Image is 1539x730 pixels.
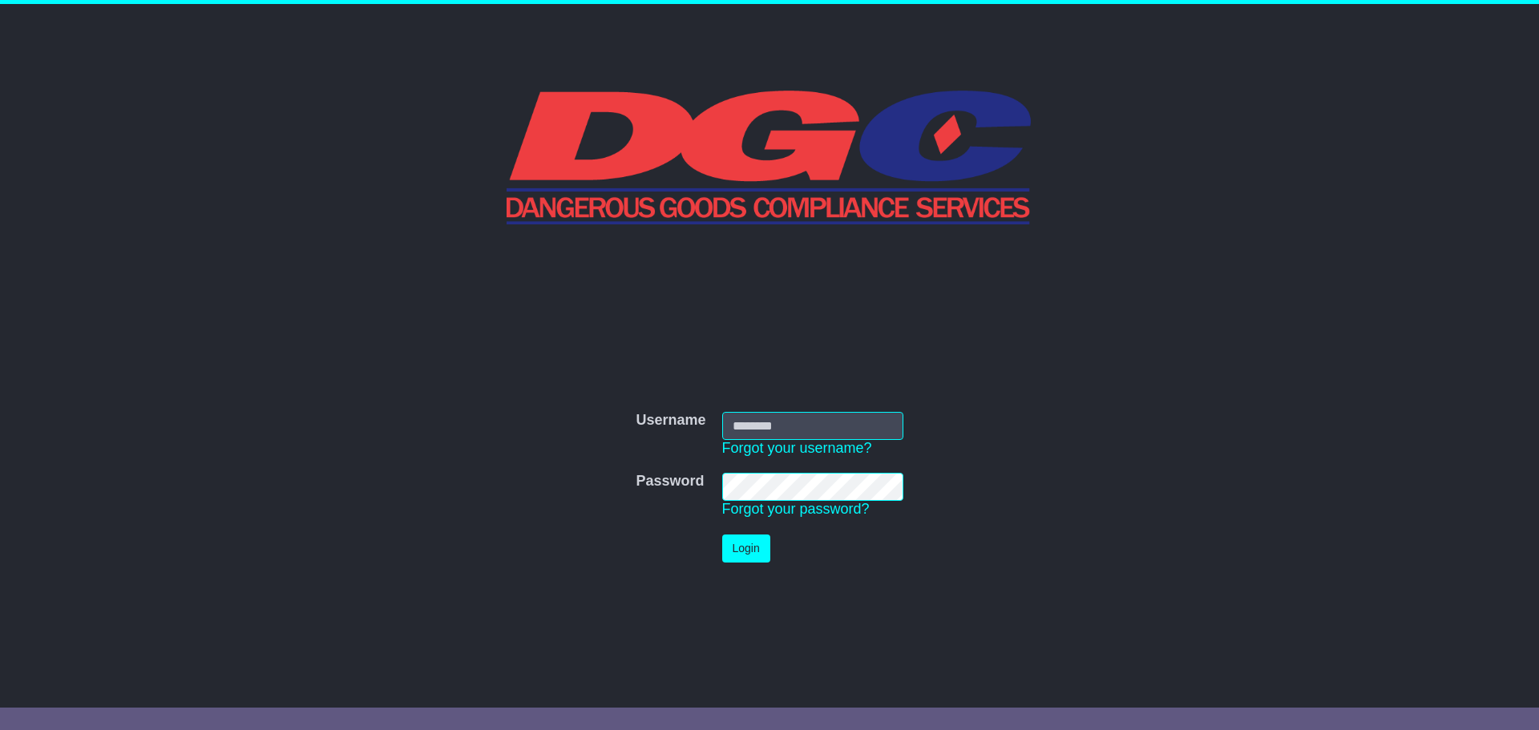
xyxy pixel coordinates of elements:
label: Username [636,412,705,430]
img: DGC QLD [507,88,1033,224]
label: Password [636,473,704,490]
button: Login [722,534,770,563]
a: Forgot your password? [722,501,870,517]
a: Forgot your username? [722,440,872,456]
